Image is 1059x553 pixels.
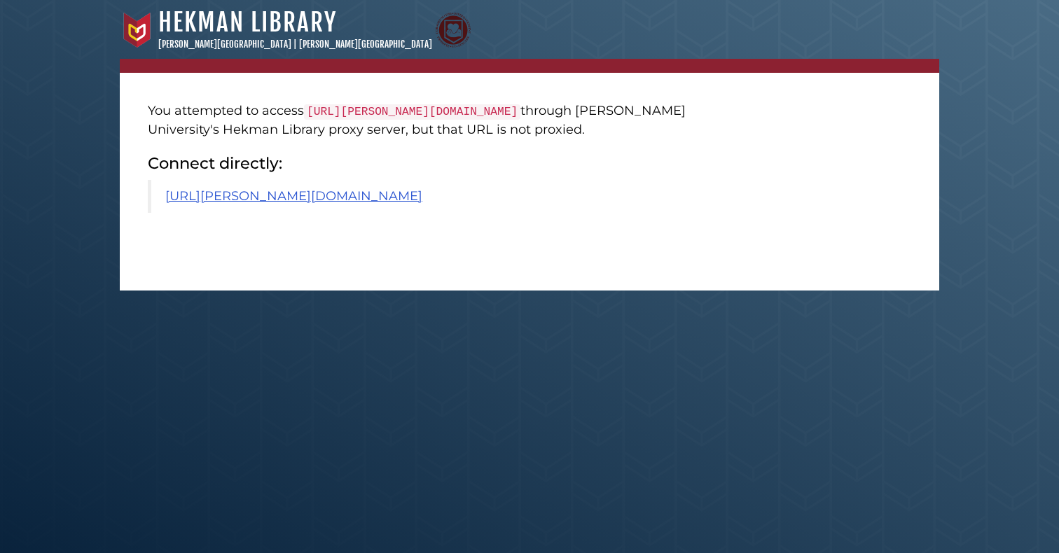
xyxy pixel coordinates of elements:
[120,13,155,48] img: Calvin University
[158,38,432,52] p: [PERSON_NAME][GEOGRAPHIC_DATA] | [PERSON_NAME][GEOGRAPHIC_DATA]
[120,59,939,73] nav: breadcrumb
[165,188,422,204] a: [URL][PERSON_NAME][DOMAIN_NAME]
[148,101,712,139] p: You attempted to access through [PERSON_NAME] University's Hekman Library proxy server, but that ...
[304,104,520,120] code: [URL][PERSON_NAME][DOMAIN_NAME]
[158,7,337,38] a: Hekman Library
[148,153,712,173] h2: Connect directly:
[436,13,471,48] img: Calvin Theological Seminary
